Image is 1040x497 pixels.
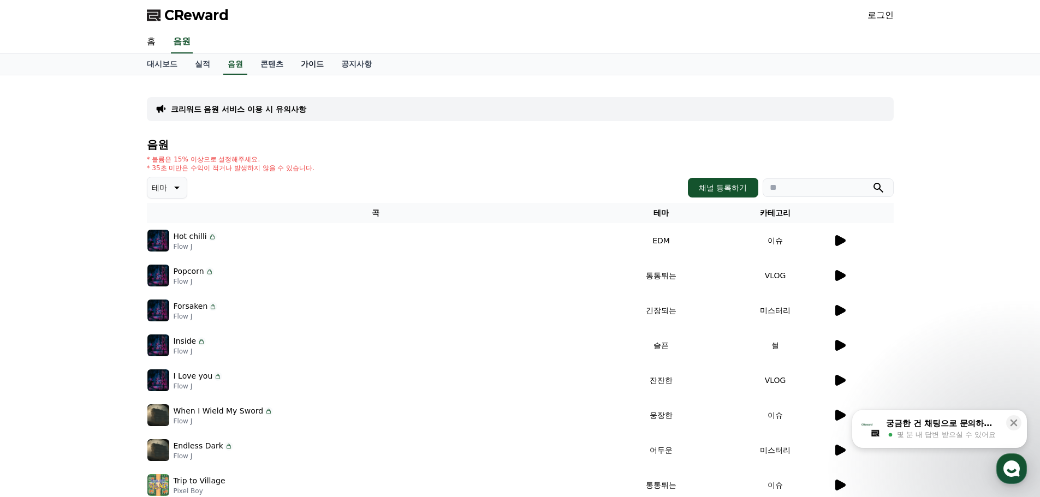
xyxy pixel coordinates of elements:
img: music [147,404,169,426]
a: 음원 [223,54,247,75]
img: music [147,230,169,252]
p: Flow J [174,347,206,356]
p: Popcorn [174,266,204,277]
p: 테마 [152,180,167,195]
p: Endless Dark [174,440,223,452]
p: When I Wield My Sword [174,405,264,417]
td: VLOG [718,363,833,398]
td: 이슈 [718,223,833,258]
span: 대화 [100,363,113,372]
img: music [147,334,169,356]
img: music [147,369,169,391]
td: 웅장한 [604,398,718,433]
a: 대시보드 [138,54,186,75]
p: Flow J [174,277,214,286]
a: 가이드 [292,54,332,75]
td: 미스터리 [718,433,833,468]
a: 실적 [186,54,219,75]
button: 테마 [147,177,187,199]
p: Flow J [174,312,218,321]
td: 이슈 [718,398,833,433]
a: 공지사항 [332,54,381,75]
td: 썰 [718,328,833,363]
th: 카테고리 [718,203,833,223]
a: 음원 [171,31,193,53]
a: 홈 [3,346,72,373]
span: 홈 [34,362,41,371]
p: I Love you [174,370,213,382]
td: 통통튀는 [604,258,718,293]
span: CReward [164,7,229,24]
button: 채널 등록하기 [688,178,758,197]
a: CReward [147,7,229,24]
th: 곡 [147,203,604,223]
td: 어두운 [604,433,718,468]
a: 대화 [72,346,141,373]
td: 잔잔한 [604,363,718,398]
p: * 볼륨은 15% 이상으로 설정해주세요. [147,155,315,164]
p: Trip to Village [174,475,225,487]
td: 슬픈 [604,328,718,363]
a: 콘텐츠 [252,54,292,75]
img: music [147,439,169,461]
a: 크리워드 음원 서비스 이용 시 유의사항 [171,104,306,115]
p: Flow J [174,382,223,391]
td: 긴장되는 [604,293,718,328]
p: Inside [174,336,197,347]
a: 로그인 [867,9,894,22]
img: music [147,265,169,286]
td: 미스터리 [718,293,833,328]
p: Flow J [174,242,217,251]
p: Pixel Boy [174,487,225,495]
img: music [147,474,169,496]
h4: 음원 [147,139,894,151]
p: Hot chilli [174,231,207,242]
td: VLOG [718,258,833,293]
th: 테마 [604,203,718,223]
a: 홈 [138,31,164,53]
img: music [147,300,169,321]
span: 설정 [169,362,182,371]
p: Forsaken [174,301,208,312]
p: Flow J [174,417,274,426]
td: EDM [604,223,718,258]
p: * 35초 미만은 수익이 적거나 발생하지 않을 수 있습니다. [147,164,315,172]
p: Flow J [174,452,233,460]
a: 설정 [141,346,210,373]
